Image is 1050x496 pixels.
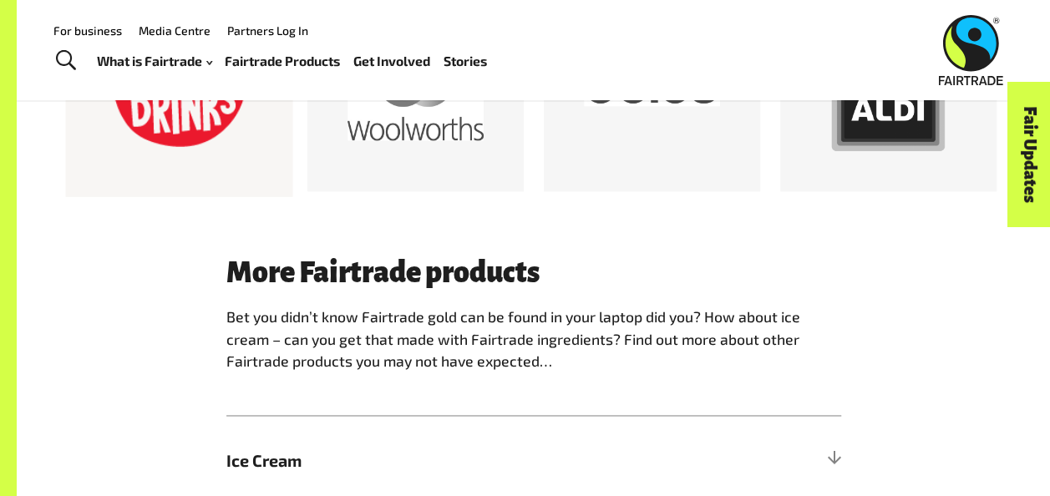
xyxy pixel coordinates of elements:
[97,49,212,73] a: What is Fairtrade
[444,49,487,73] a: Stories
[45,40,86,82] a: Toggle Search
[939,15,1003,85] img: Fairtrade Australia New Zealand logo
[226,258,841,290] h3: More Fairtrade products
[227,23,308,38] a: Partners Log In
[226,307,800,370] span: Bet you didn’t know Fairtrade gold can be found in your laptop did you? How about ice cream – can...
[225,49,340,73] a: Fairtrade Products
[353,49,430,73] a: Get Involved
[139,23,211,38] a: Media Centre
[53,23,122,38] a: For business
[226,448,687,473] span: Ice Cream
